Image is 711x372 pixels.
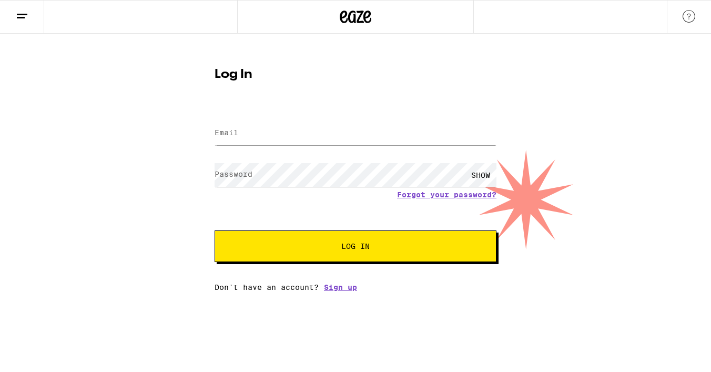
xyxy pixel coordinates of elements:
[215,170,252,178] label: Password
[215,283,496,291] div: Don't have an account?
[324,283,357,291] a: Sign up
[215,128,238,137] label: Email
[215,68,496,81] h1: Log In
[215,122,496,145] input: Email
[215,230,496,262] button: Log In
[397,190,496,199] a: Forgot your password?
[341,243,370,250] span: Log In
[465,163,496,187] div: SHOW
